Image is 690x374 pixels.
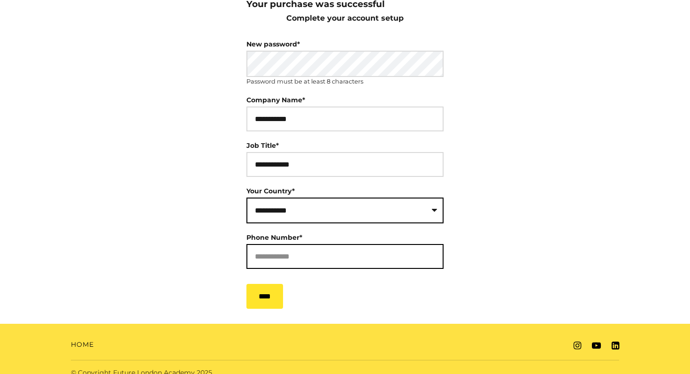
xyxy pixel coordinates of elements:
label: Your Country* [246,187,295,195]
label: Phone Number* [246,231,302,244]
small: Password must be at least 8 characters [246,77,363,86]
a: Home [71,340,94,350]
label: New password* [246,38,300,51]
label: Company Name* [246,93,305,107]
label: Job Title* [246,139,279,152]
h4: Complete your account setup [266,14,424,23]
